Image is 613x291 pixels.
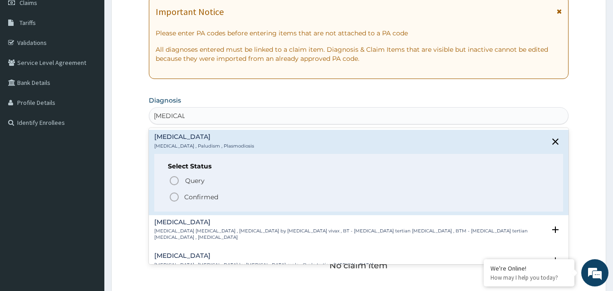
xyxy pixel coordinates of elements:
[169,192,180,202] i: status option filled
[154,143,254,149] p: [MEDICAL_DATA] , Paludism , Plasmodiosis
[154,228,546,241] p: [MEDICAL_DATA] [MEDICAL_DATA] , [MEDICAL_DATA] by [MEDICAL_DATA] vivax , BT - [MEDICAL_DATA] tert...
[20,19,36,27] span: Tariffs
[168,163,550,170] h6: Select Status
[5,194,173,226] textarea: Type your message and hit 'Enter'
[184,192,218,202] p: Confirmed
[154,219,546,226] h4: [MEDICAL_DATA]
[149,96,181,105] label: Diagnosis
[550,255,561,266] i: open select status
[490,264,568,272] div: We're Online!
[490,274,568,281] p: How may I help you today?
[185,176,205,185] span: Query
[550,136,561,147] i: close select status
[156,45,562,63] p: All diagnoses entered must be linked to a claim item. Diagnosis & Claim Items that are visible bu...
[149,5,171,26] div: Minimize live chat window
[47,51,152,63] div: Chat with us now
[53,88,125,179] span: We're online!
[154,133,254,140] h4: [MEDICAL_DATA]
[550,224,561,235] i: open select status
[156,29,562,38] p: Please enter PA codes before entering items that are not attached to a PA code
[154,252,373,259] h4: [MEDICAL_DATA]
[17,45,37,68] img: d_794563401_company_1708531726252_794563401
[156,7,224,17] h1: Important Notice
[329,261,387,270] p: No claim item
[169,175,180,186] i: status option query
[154,262,373,268] p: [MEDICAL_DATA] , [MEDICAL_DATA] by [MEDICAL_DATA] ovale , Ovale tertian [MEDICAL_DATA]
